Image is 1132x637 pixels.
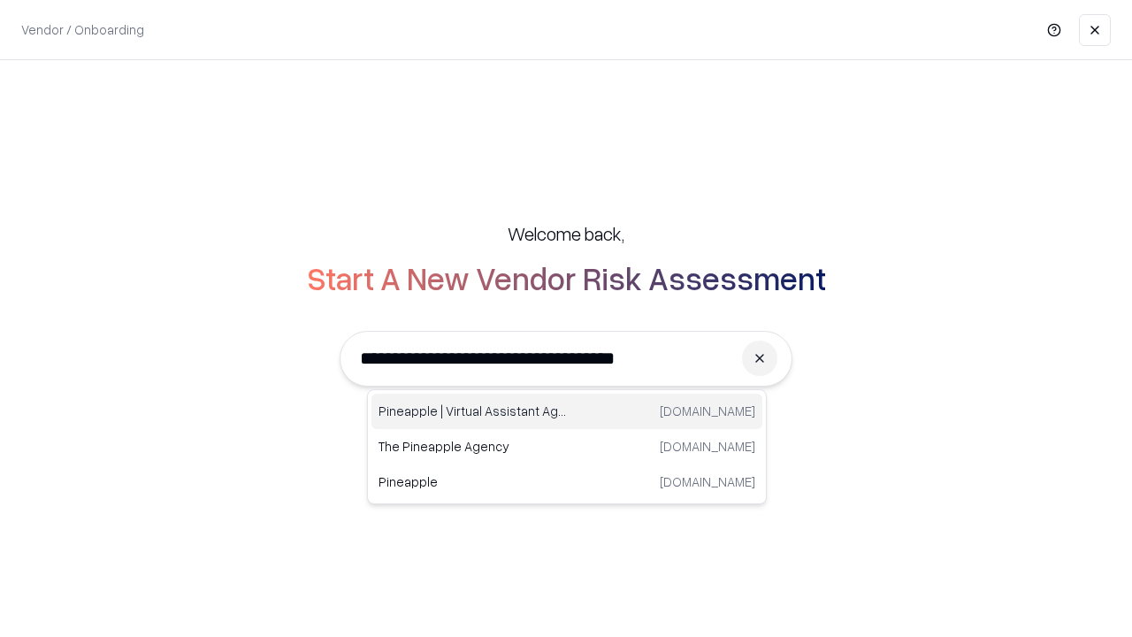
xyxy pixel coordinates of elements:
[660,472,755,491] p: [DOMAIN_NAME]
[379,437,567,456] p: The Pineapple Agency
[379,472,567,491] p: Pineapple
[508,221,624,246] h5: Welcome back,
[660,402,755,420] p: [DOMAIN_NAME]
[307,260,826,295] h2: Start A New Vendor Risk Assessment
[367,389,767,504] div: Suggestions
[379,402,567,420] p: Pineapple | Virtual Assistant Agency
[21,20,144,39] p: Vendor / Onboarding
[660,437,755,456] p: [DOMAIN_NAME]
